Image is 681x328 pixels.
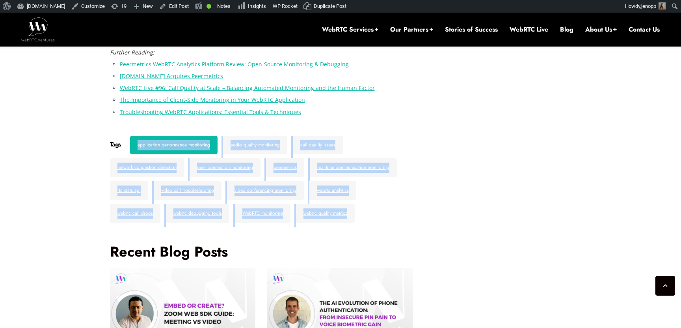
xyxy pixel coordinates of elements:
a: About Us [585,25,617,34]
a: webrtc quality metrics [296,204,355,223]
em: Further Reading: [110,49,154,56]
a: rtc stats api [110,181,148,200]
a: call quality issues [293,136,343,155]
a: audio quality monitoring [223,136,287,155]
a: [DOMAIN_NAME] Acquires Peermetrics [120,72,223,80]
a: WebRTC Live [510,25,548,34]
a: The Importance of Client-Side Monitoring in Your WebRTC Application [120,96,305,103]
a: webrtc call drops [110,204,160,223]
a: Contact Us [629,25,660,34]
a: WebRTC Live #96: Call Quality at Scale – Balancing Automated Monitoring and the Human Factor [120,84,375,92]
a: real-time communication monitoring [310,158,397,177]
a: video conferencing monitoring [227,181,304,200]
a: peer connection monitoring [190,158,260,177]
a: webrtc debugging tools [166,204,229,223]
a: WebRTC monitoring [235,204,290,223]
span: jenopp [641,3,656,9]
a: video call troubleshooting [154,181,221,200]
a: network congestion detection [110,158,184,177]
img: WebRTC.ventures [21,17,55,41]
span: Insights [248,3,266,9]
a: Stories of Success [445,25,498,34]
a: Our Partners [390,25,433,34]
a: peermetrics [266,158,304,177]
a: Peermetrics WebRTC Analytics Platform Review: Open-Source Monitoring & Debugging [120,60,349,68]
a: Troubleshooting WebRTC Applications: Essential Tools & Techniques [120,108,301,116]
a: application performance monitoring [130,136,218,155]
a: Blog [560,25,573,34]
h6: Tags [110,141,121,148]
a: WebRTC Services [322,25,378,34]
a: webrtc analytics [309,181,356,200]
h3: Recent Blog Posts [110,243,413,260]
div: Good [207,4,211,9]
